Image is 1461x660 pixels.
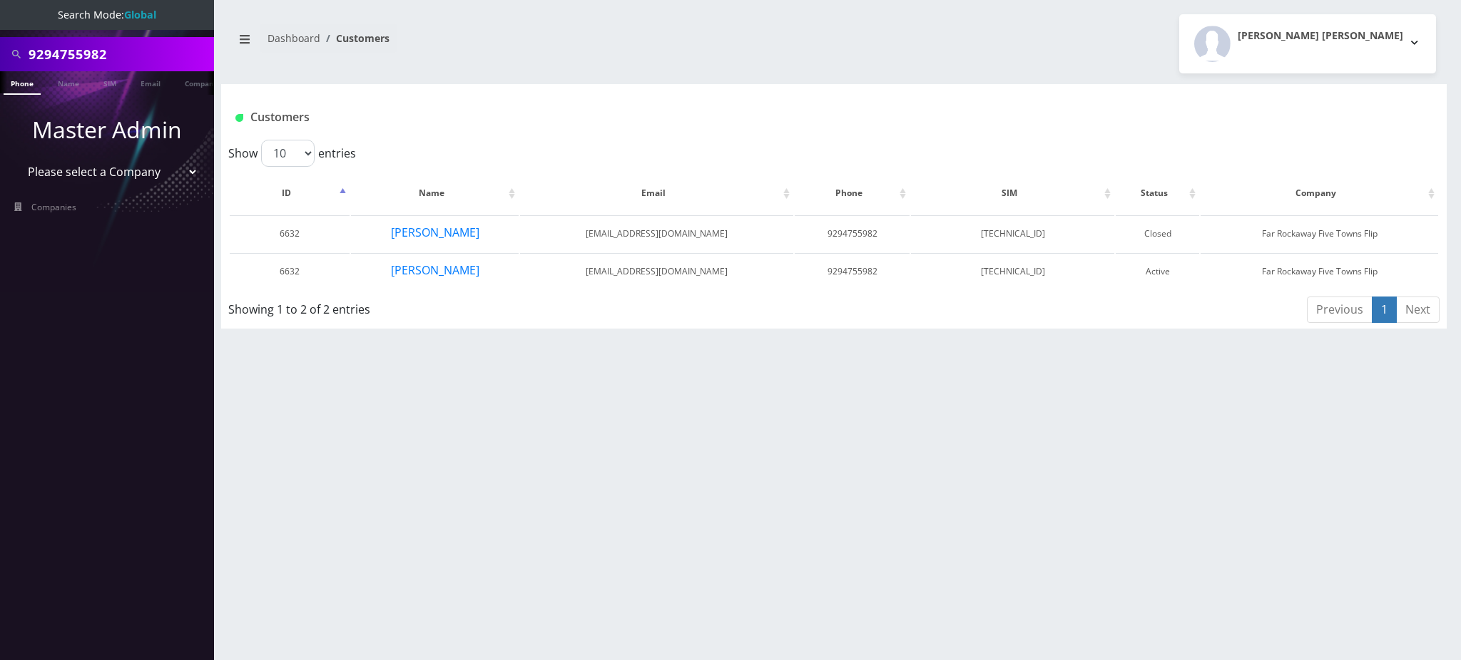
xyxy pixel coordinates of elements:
th: SIM: activate to sort column ascending [911,172,1114,214]
nav: breadcrumb [232,24,823,64]
th: Email: activate to sort column ascending [520,172,793,214]
td: 9294755982 [795,253,910,289]
td: Active [1116,253,1199,289]
span: Companies [31,201,76,213]
button: [PERSON_NAME] [PERSON_NAME] [1179,14,1436,73]
th: ID: activate to sort column descending [230,172,350,214]
th: Phone: activate to sort column ascending [795,172,910,214]
h2: [PERSON_NAME] [PERSON_NAME] [1238,30,1403,42]
a: Email [133,71,168,93]
a: Dashboard [268,31,320,45]
td: [TECHNICAL_ID] [911,215,1114,252]
a: Next [1396,297,1440,323]
input: Search All Companies [29,41,210,68]
div: Showing 1 to 2 of 2 entries [228,295,723,318]
td: [EMAIL_ADDRESS][DOMAIN_NAME] [520,215,793,252]
li: Customers [320,31,390,46]
button: [PERSON_NAME] [390,261,480,279]
a: Company [178,71,225,93]
a: 1 [1372,297,1397,323]
select: Showentries [261,140,315,167]
a: Previous [1307,297,1373,323]
a: Name [51,71,86,93]
td: 6632 [230,253,350,289]
td: [TECHNICAL_ID] [911,253,1114,289]
a: Phone [4,71,41,95]
h1: Customers [235,110,1229,124]
th: Name: activate to sort column ascending [351,172,519,214]
td: Far Rockaway Five Towns Flip [1201,253,1438,289]
label: Show entries [228,140,356,167]
th: Status: activate to sort column ascending [1116,172,1199,214]
td: [EMAIL_ADDRESS][DOMAIN_NAME] [520,253,793,289]
td: Far Rockaway Five Towns Flip [1201,215,1438,252]
span: Search Mode: [58,8,156,21]
td: 9294755982 [795,215,910,252]
td: 6632 [230,215,350,252]
th: Company: activate to sort column ascending [1201,172,1438,214]
strong: Global [124,8,156,21]
a: SIM [96,71,123,93]
button: [PERSON_NAME] [390,223,480,242]
td: Closed [1116,215,1199,252]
